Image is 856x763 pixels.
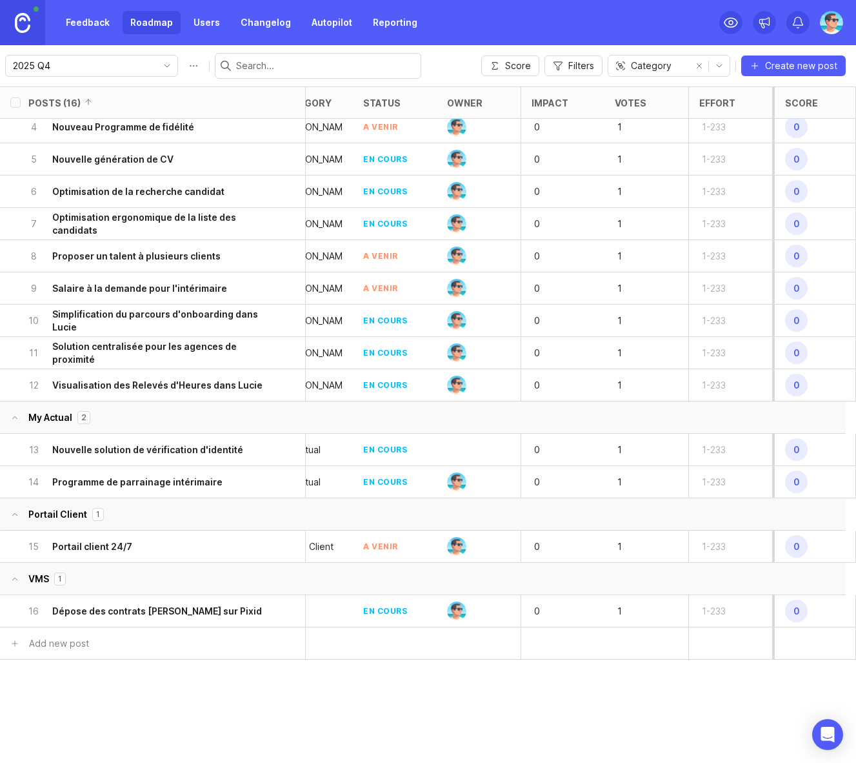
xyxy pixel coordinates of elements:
h6: Dépose des contrats [PERSON_NAME] sur Pixid [52,605,262,618]
p: 1 [615,280,655,298]
p: [PERSON_NAME] [279,314,343,327]
div: en cours [363,444,407,455]
button: Roadmap options [183,56,204,76]
span: 0 [785,341,808,364]
a: Reporting [365,11,425,34]
div: a venir [363,283,398,294]
p: 0 [532,118,572,136]
p: 1-233 [699,247,739,265]
button: 14Programme de parrainage intérimaire [28,466,269,498]
div: Votes [615,98,646,108]
p: 1-233 [699,473,739,491]
p: 1 [615,150,655,168]
a: Roadmap [123,11,181,34]
img: Benjamin Hareau [447,311,466,331]
p: 1-233 [699,441,739,459]
div: Portail Client [279,540,333,553]
p: 1-233 [699,215,739,233]
p: 1 [615,183,655,201]
div: Effort [699,98,735,108]
p: 13 [28,443,39,456]
p: 15 [28,540,39,553]
p: 0 [532,538,572,556]
img: Benjamin Hareau [447,279,466,298]
div: en cours [363,186,407,197]
p: 1-233 [699,376,739,394]
h6: Nouvelle solution de vérification d'identité [52,443,243,456]
p: 1 [615,312,655,330]
p: 0 [532,344,572,362]
p: 6 [28,185,39,198]
p: 0 [532,441,572,459]
span: Filters [568,59,594,72]
p: 1-233 [699,602,739,620]
div: a venir [363,541,398,552]
span: 0 [785,438,808,461]
a: Users [186,11,228,34]
div: en cours [363,605,407,616]
div: Score [785,98,818,108]
span: 0 [785,309,808,332]
input: 2025 Q4 [13,59,155,73]
button: 13Nouvelle solution de vérification d'identité [28,434,269,465]
div: Posts (16) [28,98,81,108]
button: 16Dépose des contrats [PERSON_NAME] sur Pixid [28,595,269,627]
p: 0 [532,183,572,201]
img: Benjamin Hareau [447,182,466,201]
img: Benjamin Hareau [447,214,466,234]
p: 0 [532,602,572,620]
div: en cours [363,476,407,487]
p: [PERSON_NAME] [279,218,343,230]
p: 1-233 [699,150,739,168]
img: Canny Home [15,13,30,33]
h6: Proposer un talent à plusieurs clients [52,250,221,263]
img: Benjamin Hareau [447,473,466,492]
span: 0 [785,471,808,493]
svg: toggle icon [709,61,730,71]
button: 12Visualisation des Relevés d'Heures dans Lucie [28,369,269,401]
h6: Optimisation ergonomique de la liste des candidats [52,211,269,237]
img: Benjamin Hareau [447,537,466,556]
a: Autopilot [304,11,360,34]
p: 1 [615,538,655,556]
p: 5 [28,153,39,166]
h6: Salaire à la demande pour l'intérimaire [52,282,227,295]
p: 1 [615,118,655,136]
p: 1 [615,473,655,491]
img: Benjamin Hareau [447,247,466,266]
p: 1-233 [699,344,739,362]
h6: Simplification du parcours d'onboarding dans Lucie [52,308,269,334]
p: [PERSON_NAME] [279,185,343,198]
button: 8Proposer un talent à plusieurs clients [28,240,269,272]
div: Lucie [279,347,343,360]
button: 5Nouvelle génération de CV [28,143,269,175]
div: toggle menu [608,55,730,77]
h6: Nouveau Programme de fidélité [52,121,194,134]
button: 6Optimisation de la recherche candidat [28,176,269,207]
div: a venir [363,250,398,261]
button: 15Portail client 24/7 [28,531,269,562]
p: 1-233 [699,183,739,201]
span: Create new post [765,59,837,72]
h6: Solution centralisée pour les agences de proximité [52,340,269,366]
div: Lucie [279,250,343,263]
div: owner [447,98,483,108]
p: 9 [28,282,39,295]
p: 0 [532,376,572,394]
p: 2 [81,412,86,423]
svg: toggle icon [157,61,177,71]
span: Score [505,59,531,72]
button: Benjamin Hareau [820,11,843,34]
div: Lucie [279,314,343,327]
div: status [363,98,401,108]
span: 0 [785,245,808,267]
p: 8 [28,250,39,263]
p: 0 [532,150,572,168]
button: Create new post [741,56,846,76]
p: 4 [28,121,39,134]
p: 1 [58,574,62,584]
div: Lucie [279,379,343,392]
p: 16 [28,605,39,618]
div: Add new post [29,636,89,651]
p: [PERSON_NAME] [279,153,343,166]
